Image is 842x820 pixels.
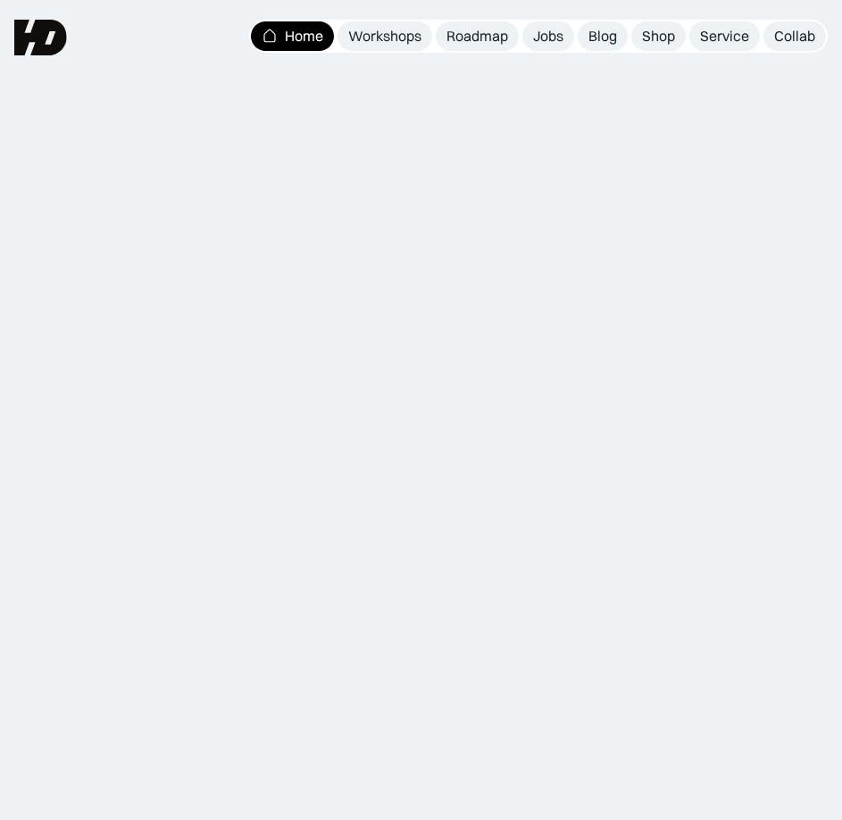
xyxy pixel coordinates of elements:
[348,27,421,46] div: Workshops
[774,27,815,46] div: Collab
[700,27,749,46] div: Service
[763,21,826,51] a: Collab
[533,27,563,46] div: Jobs
[338,21,432,51] a: Workshops
[689,21,760,51] a: Service
[285,27,323,46] div: Home
[251,21,334,51] a: Home
[631,21,686,51] a: Shop
[446,27,508,46] div: Roadmap
[588,27,617,46] div: Blog
[436,21,519,51] a: Roadmap
[522,21,574,51] a: Jobs
[642,27,675,46] div: Shop
[578,21,628,51] a: Blog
